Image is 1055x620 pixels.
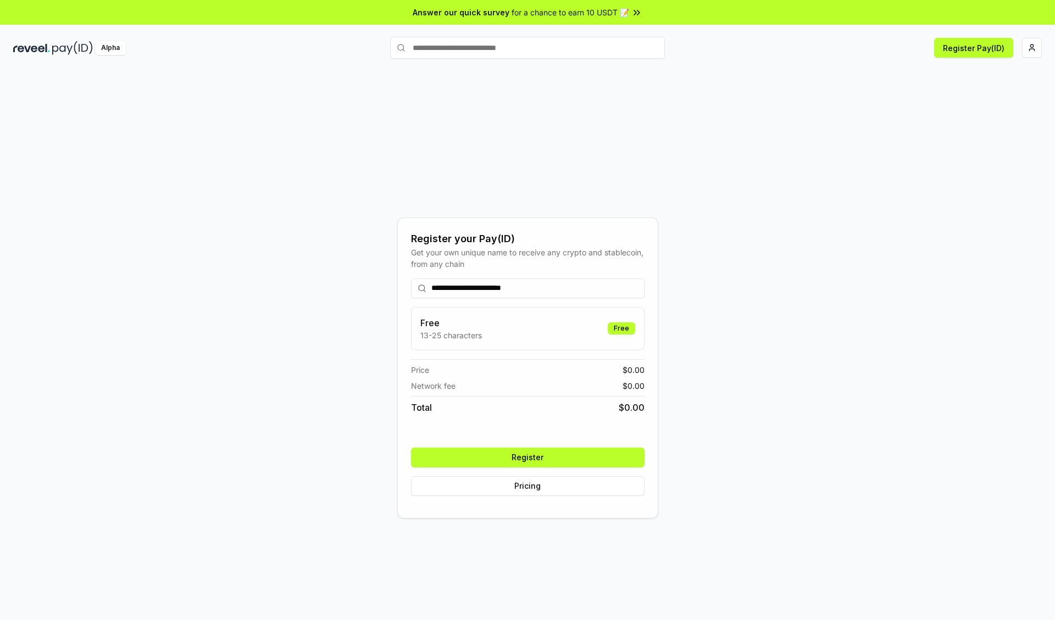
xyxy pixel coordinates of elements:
[52,41,93,55] img: pay_id
[411,247,645,270] div: Get your own unique name to receive any crypto and stablecoin, from any chain
[420,316,482,329] h3: Free
[608,322,635,334] div: Free
[13,41,50,55] img: reveel_dark
[411,380,456,392] span: Network fee
[411,448,645,467] button: Register
[623,380,645,392] span: $ 0.00
[411,476,645,496] button: Pricing
[619,401,645,414] span: $ 0.00
[512,7,629,18] span: for a chance to earn 10 USDT 📝
[413,7,509,18] span: Answer our quick survey
[934,38,1013,58] button: Register Pay(ID)
[95,41,126,55] div: Alpha
[411,231,645,247] div: Register your Pay(ID)
[411,364,429,376] span: Price
[411,401,432,414] span: Total
[420,329,482,341] p: 13-25 characters
[623,364,645,376] span: $ 0.00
